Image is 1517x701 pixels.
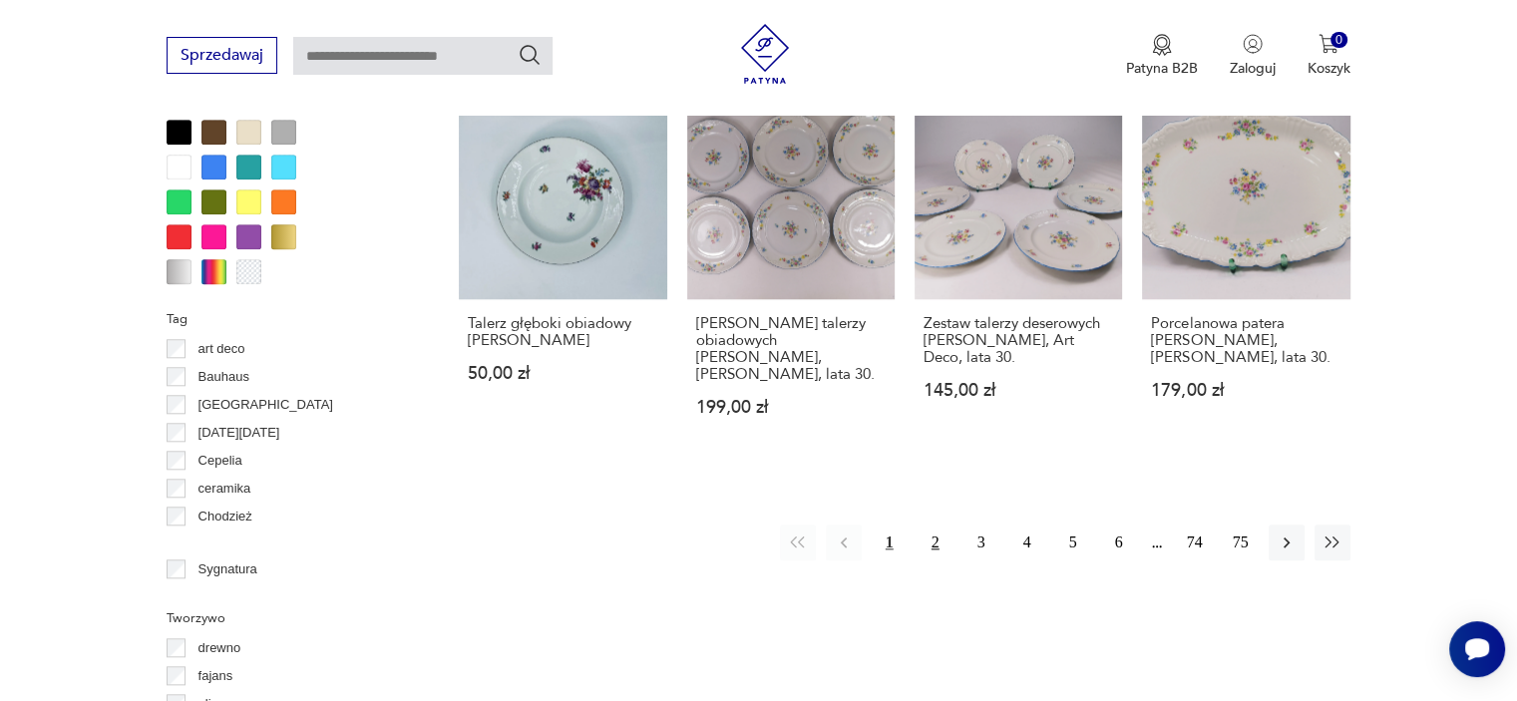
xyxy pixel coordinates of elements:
[696,315,886,383] h3: [PERSON_NAME] talerzy obiadowych [PERSON_NAME], [PERSON_NAME], lata 30.
[1151,382,1340,399] p: 179,00 zł
[1055,525,1091,560] button: 5
[198,422,280,444] p: [DATE][DATE]
[924,315,1113,366] h3: Zestaw talerzy deserowych [PERSON_NAME], Art Deco, lata 30.
[1009,525,1045,560] button: 4
[167,308,411,330] p: Tag
[167,37,277,74] button: Sprzedawaj
[915,92,1122,455] a: Zestaw talerzy deserowych Felda Rohn, Art Deco, lata 30.Zestaw talerzy deserowych [PERSON_NAME], ...
[1230,59,1276,78] p: Zaloguj
[1126,34,1198,78] button: Patyna B2B
[198,637,241,659] p: drewno
[918,525,953,560] button: 2
[468,365,657,382] p: 50,00 zł
[198,338,245,360] p: art deco
[924,382,1113,399] p: 145,00 zł
[468,315,657,349] h3: Talerz głęboki obiadowy [PERSON_NAME]
[198,506,252,527] p: Chodzież
[1126,34,1198,78] a: Ikona medaluPatyna B2B
[1308,34,1350,78] button: 0Koszyk
[1126,59,1198,78] p: Patyna B2B
[696,399,886,416] p: 199,00 zł
[198,665,233,687] p: fajans
[198,478,251,500] p: ceramika
[459,92,666,455] a: Talerz głęboki obiadowy SchumannTalerz głęboki obiadowy [PERSON_NAME]50,00 zł
[198,450,242,472] p: Cepelia
[963,525,999,560] button: 3
[872,525,908,560] button: 1
[1243,34,1263,54] img: Ikonka użytkownika
[198,394,333,416] p: [GEOGRAPHIC_DATA]
[687,92,895,455] a: Zestaw talerzy obiadowych Felda Rohn, Art Deco, lata 30.[PERSON_NAME] talerzy obiadowych [PERSON_...
[1177,525,1213,560] button: 74
[167,607,411,629] p: Tworzywo
[1449,621,1505,677] iframe: Smartsupp widget button
[518,43,542,67] button: Szukaj
[198,558,257,580] p: Sygnatura
[1151,315,1340,366] h3: Porcelanowa patera [PERSON_NAME], [PERSON_NAME], lata 30.
[198,366,249,388] p: Bauhaus
[1330,32,1347,49] div: 0
[167,50,277,64] a: Sprzedawaj
[198,533,248,555] p: Ćmielów
[1101,525,1137,560] button: 6
[1223,525,1259,560] button: 75
[1152,34,1172,56] img: Ikona medalu
[735,24,795,84] img: Patyna - sklep z meblami i dekoracjami vintage
[1142,92,1349,455] a: Porcelanowa patera Felda Rohn, Art Deco, lata 30.Porcelanowa patera [PERSON_NAME], [PERSON_NAME],...
[1230,34,1276,78] button: Zaloguj
[1319,34,1338,54] img: Ikona koszyka
[1308,59,1350,78] p: Koszyk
